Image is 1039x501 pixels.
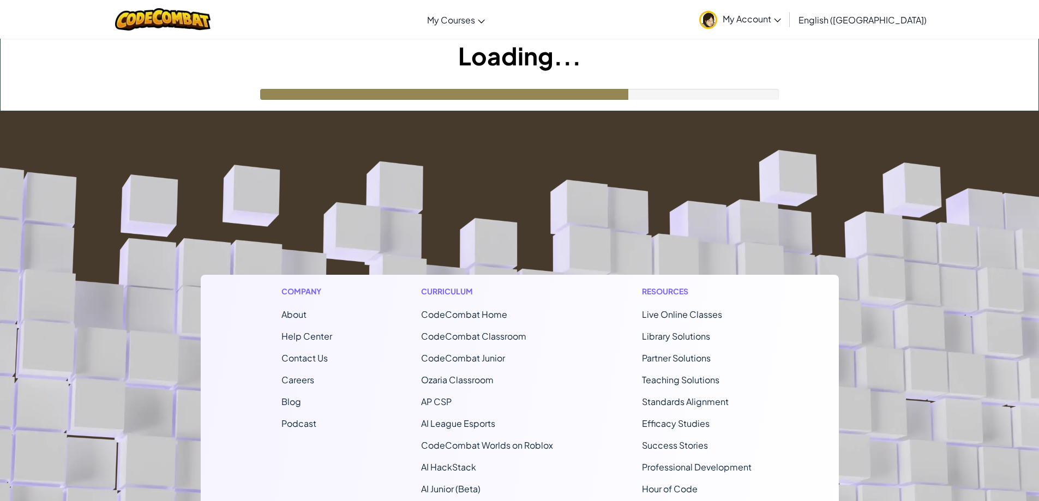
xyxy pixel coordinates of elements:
[793,5,932,34] a: English ([GEOGRAPHIC_DATA])
[642,461,752,473] a: Professional Development
[421,352,505,364] a: CodeCombat Junior
[281,352,328,364] span: Contact Us
[798,14,927,26] span: English ([GEOGRAPHIC_DATA])
[422,5,490,34] a: My Courses
[421,286,553,297] h1: Curriculum
[642,286,758,297] h1: Resources
[642,352,711,364] a: Partner Solutions
[642,396,729,407] a: Standards Alignment
[421,330,526,342] a: CodeCombat Classroom
[281,330,332,342] a: Help Center
[642,374,719,385] a: Teaching Solutions
[115,8,211,31] img: CodeCombat logo
[421,396,452,407] a: AP CSP
[427,14,475,26] span: My Courses
[642,483,698,494] a: Hour of Code
[421,439,553,451] a: CodeCombat Worlds on Roblox
[694,2,786,37] a: My Account
[281,286,332,297] h1: Company
[1,39,1038,73] h1: Loading...
[642,330,710,342] a: Library Solutions
[642,418,710,429] a: Efficacy Studies
[281,418,316,429] a: Podcast
[699,11,717,29] img: avatar
[421,483,481,494] a: AI Junior (Beta)
[281,309,307,320] a: About
[421,309,507,320] span: CodeCombat Home
[421,418,495,429] a: AI League Esports
[421,374,494,385] a: Ozaria Classroom
[421,461,476,473] a: AI HackStack
[281,374,314,385] a: Careers
[723,13,781,25] span: My Account
[642,309,722,320] a: Live Online Classes
[642,439,708,451] a: Success Stories
[281,396,301,407] a: Blog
